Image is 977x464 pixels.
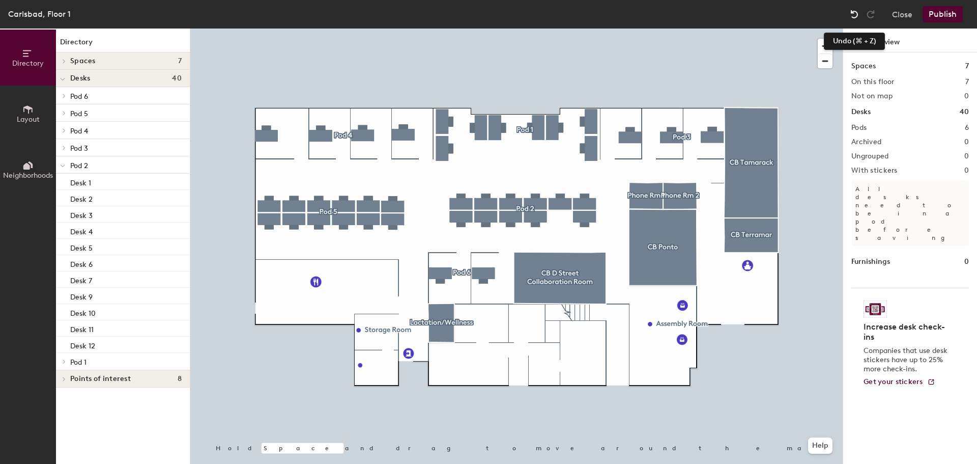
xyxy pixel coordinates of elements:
[866,9,876,19] img: Redo
[864,378,935,387] a: Get your stickers
[964,138,969,146] h2: 0
[851,138,881,146] h2: Archived
[851,124,867,132] h2: Pods
[70,358,87,367] span: Pod 1
[864,346,951,374] p: Companies that use desk stickers have up to 25% more check-ins.
[964,92,969,100] h2: 0
[70,306,96,318] p: Desk 10
[70,144,88,153] span: Pod 3
[70,57,96,65] span: Spaces
[178,57,182,65] span: 7
[70,274,92,285] p: Desk 7
[70,192,93,204] p: Desk 2
[965,124,969,132] h2: 6
[70,241,93,253] p: Desk 5
[17,115,40,124] span: Layout
[864,322,951,342] h4: Increase desk check-ins
[964,152,969,160] h2: 0
[70,127,88,135] span: Pod 4
[178,375,182,383] span: 8
[70,322,94,334] p: Desk 11
[843,29,977,52] h1: Floor overview
[965,78,969,86] h2: 7
[851,92,893,100] h2: Not on map
[56,37,190,52] h1: Directory
[70,257,93,269] p: Desk 6
[923,6,963,22] button: Publish
[70,225,93,236] p: Desk 4
[808,438,832,454] button: Help
[964,167,969,175] h2: 0
[3,171,53,180] span: Neighborhoods
[70,339,95,350] p: Desk 12
[70,74,90,83] span: Desks
[851,61,876,72] h1: Spaces
[851,256,890,267] h1: Furnishings
[851,106,871,118] h1: Desks
[892,6,912,22] button: Close
[70,110,88,118] span: Pod 5
[864,377,923,386] span: Get your stickers
[12,59,44,68] span: Directory
[849,9,859,19] img: Undo
[851,78,895,86] h2: On this floor
[70,92,88,101] span: Pod 6
[960,106,969,118] h1: 40
[851,181,969,246] p: All desks need to be in a pod before saving
[8,8,71,20] div: Carlsbad, Floor 1
[70,375,131,383] span: Points of interest
[70,208,93,220] p: Desk 3
[864,301,887,318] img: Sticker logo
[172,74,182,83] span: 40
[70,290,93,302] p: Desk 9
[965,61,969,72] h1: 7
[964,256,969,267] h1: 0
[851,152,889,160] h2: Ungrouped
[70,161,88,170] span: Pod 2
[70,176,91,187] p: Desk 1
[851,167,898,175] h2: With stickers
